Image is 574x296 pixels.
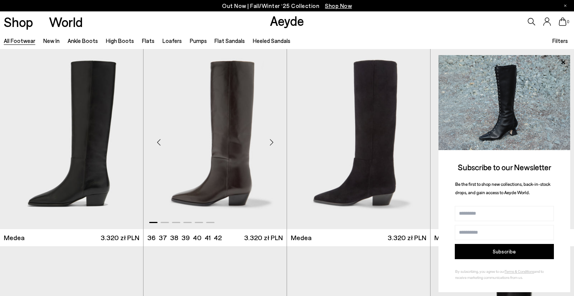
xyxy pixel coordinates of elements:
[147,233,156,242] li: 36
[214,233,222,242] li: 42
[566,20,570,24] span: 0
[170,233,178,242] li: 38
[142,37,155,44] a: Flats
[291,233,312,242] span: Medea
[181,233,190,242] li: 39
[101,233,139,242] span: 3.320 zł PLN
[49,15,83,28] a: World
[325,2,352,9] span: Navigate to /collections/new-in
[162,37,182,44] a: Loafers
[159,233,167,242] li: 37
[147,131,170,154] div: Previous slide
[455,244,554,259] button: Subscribe
[270,13,304,28] a: Aeyde
[287,49,430,229] div: 1 / 6
[143,49,287,229] div: 1 / 6
[143,229,287,246] a: 36 37 38 39 40 41 42 3.320 zł PLN
[455,269,505,274] span: By subscribing, you agree to our
[559,17,566,26] a: 0
[214,37,245,44] a: Flat Sandals
[68,37,98,44] a: Ankle Boots
[4,233,25,242] span: Medea
[287,49,430,229] img: Medea Suede Knee-High Boots
[222,1,352,11] p: Out Now | Fall/Winter ‘25 Collection
[106,37,134,44] a: High Boots
[430,229,574,246] a: Medea 3.320 zł PLN
[143,49,287,229] img: Medea Knee-High Boots
[143,49,287,229] a: Next slide Previous slide
[434,233,455,242] span: Medea
[244,233,283,242] span: 3.320 zł PLN
[455,181,550,195] span: Be the first to shop new collections, back-in-stock drops, and gain access to Aeyde World.
[205,233,211,242] li: 41
[43,37,60,44] a: New In
[552,37,568,44] span: Filters
[190,37,207,44] a: Pumps
[287,49,430,229] a: Next slide Previous slide
[147,233,219,242] ul: variant
[505,269,534,274] a: Terms & Conditions
[4,15,33,28] a: Shop
[438,55,570,150] img: 2a6287a1333c9a56320fd6e7b3c4a9a9.jpg
[458,162,551,172] span: Subscribe to our Newsletter
[430,49,574,229] img: Medea Suede Knee-High Boots
[287,229,430,246] a: Medea 3.320 zł PLN
[388,233,426,242] span: 3.320 zł PLN
[193,233,202,242] li: 40
[260,131,283,154] div: Next slide
[253,37,290,44] a: Heeled Sandals
[4,37,35,44] a: All Footwear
